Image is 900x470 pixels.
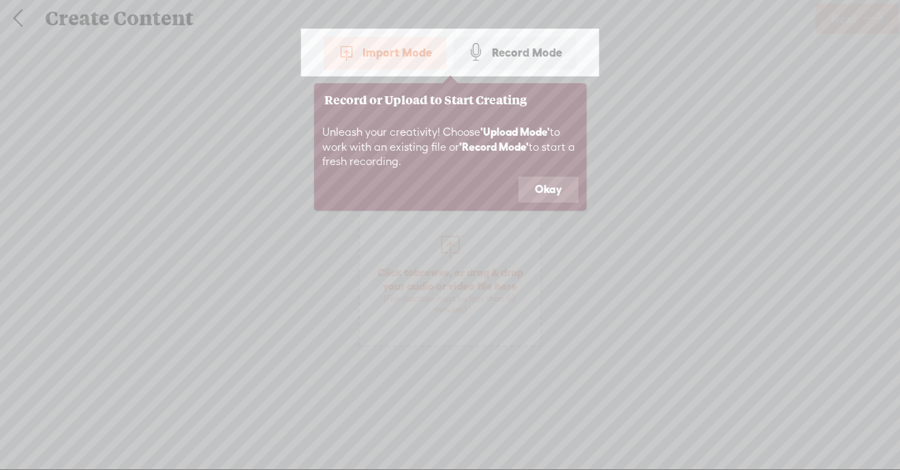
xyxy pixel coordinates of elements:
[459,141,529,153] b: 'Record Mode'
[324,93,576,106] h3: Record or Upload to Start Creating
[453,35,576,70] div: Record Mode
[518,177,578,203] button: Okay
[314,117,587,177] div: Unleash your creativity! Choose to work with an existing file or to start a fresh recording.
[480,126,550,138] b: 'Upload Mode'
[324,35,446,70] div: Import Mode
